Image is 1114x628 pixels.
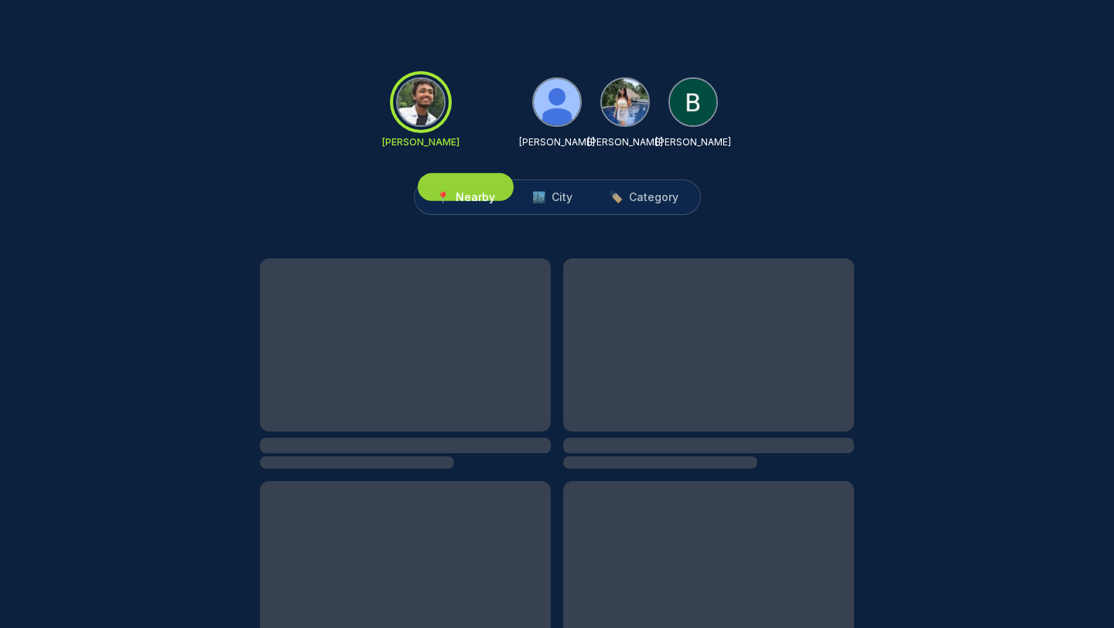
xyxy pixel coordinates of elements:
[670,79,716,125] img: Brendan Delumpa
[610,189,623,205] span: 🏷️
[552,189,572,205] span: City
[532,189,545,205] span: 🏙️
[591,183,697,211] button: 🏷️Category
[655,136,731,148] p: [PERSON_NAME]
[456,189,495,205] span: Nearby
[418,183,514,211] button: 📍Nearby
[382,136,460,148] p: [PERSON_NAME]
[602,79,648,125] img: Khushi Kasturiya
[514,183,591,211] button: 🏙️City
[519,136,595,148] p: [PERSON_NAME]
[436,189,449,205] span: 📍
[587,136,663,148] p: [PERSON_NAME]
[534,79,580,125] img: Matthew Miller
[629,189,678,205] span: Category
